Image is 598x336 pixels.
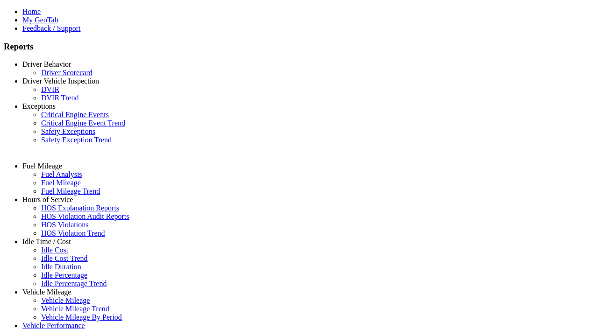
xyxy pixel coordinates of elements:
a: Vehicle Performance [22,322,85,329]
a: Vehicle Mileage Trend [41,305,109,313]
a: Idle Duration [41,263,81,271]
a: DVIR [41,85,59,93]
a: HOS Violation Audit Reports [41,212,129,220]
a: Idle Cost [41,246,68,254]
a: HOS Violation Trend [41,229,105,237]
a: My GeoTab [22,16,58,24]
a: DVIR Trend [41,94,78,102]
a: Fuel Analysis [41,170,82,178]
a: Vehicle Mileage By Period [41,313,122,321]
a: Idle Time / Cost [22,238,71,245]
a: Vehicle Mileage [22,288,71,296]
a: Fuel Mileage [41,179,81,187]
a: Feedback / Support [22,24,80,32]
h3: Reports [4,42,594,52]
a: Safety Exceptions [41,127,95,135]
a: Exceptions [22,102,56,110]
a: Fuel Mileage [22,162,62,170]
a: Idle Cost Trend [41,254,88,262]
a: Idle Percentage Trend [41,280,107,287]
a: Idle Percentage [41,271,87,279]
a: Driver Behavior [22,60,71,68]
a: Fuel Mileage Trend [41,187,100,195]
a: HOS Explanation Reports [41,204,119,212]
a: Home [22,7,41,15]
a: Safety Exception Trend [41,136,112,144]
a: Critical Engine Event Trend [41,119,125,127]
a: Driver Scorecard [41,69,93,77]
a: Critical Engine Events [41,111,109,119]
a: HOS Violations [41,221,88,229]
a: Vehicle Mileage [41,296,90,304]
a: Hours of Service [22,196,73,203]
a: Driver Vehicle Inspection [22,77,99,85]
